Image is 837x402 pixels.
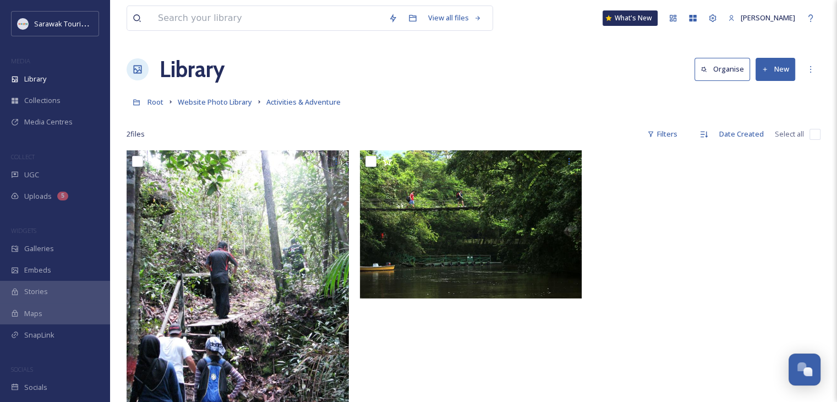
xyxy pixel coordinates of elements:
span: Media Centres [24,117,73,127]
span: Select all [775,129,804,139]
a: [PERSON_NAME] [723,7,801,29]
img: Jungle Treking [360,150,582,298]
span: Sarawak Tourism Board [34,18,112,29]
span: Embeds [24,265,51,275]
div: Date Created [714,123,769,145]
span: Socials [24,382,47,393]
span: Collections [24,95,61,106]
a: Organise [694,58,756,80]
span: Maps [24,308,42,319]
input: Search your library [152,6,383,30]
span: Uploads [24,191,52,202]
button: Open Chat [789,354,820,385]
span: 2 file s [127,129,145,139]
span: SnapLink [24,330,54,340]
button: New [756,58,795,80]
span: [PERSON_NAME] [741,13,795,23]
span: Library [24,74,46,84]
div: Filters [642,123,683,145]
div: 5 [57,192,68,200]
span: COLLECT [11,153,35,161]
button: Organise [694,58,750,80]
span: Activities & Adventure [266,97,341,107]
span: MEDIA [11,57,30,65]
a: Website Photo Library [178,95,252,108]
span: Root [147,97,163,107]
span: SOCIALS [11,365,33,373]
a: Root [147,95,163,108]
span: Galleries [24,243,54,254]
a: Activities & Adventure [266,95,341,108]
img: new%20smtd%20transparent%202%20copy%404x.png [18,18,29,29]
a: What's New [603,10,658,26]
a: Library [160,53,225,86]
span: UGC [24,170,39,180]
a: View all files [423,7,487,29]
span: WIDGETS [11,226,36,235]
span: Website Photo Library [178,97,252,107]
span: Stories [24,286,48,297]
